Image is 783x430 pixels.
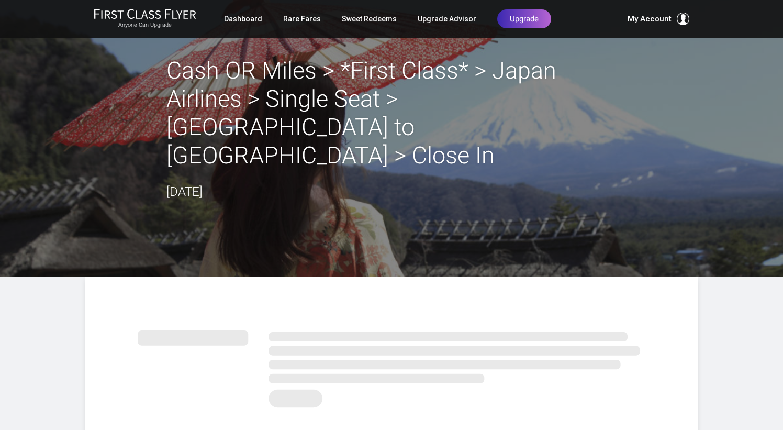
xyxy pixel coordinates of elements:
a: Dashboard [224,9,262,28]
img: summary.svg [138,319,645,414]
h2: Cash OR Miles > *First Class* > Japan Airlines > Single Seat > [GEOGRAPHIC_DATA] to [GEOGRAPHIC_D... [166,57,617,170]
a: Upgrade [497,9,551,28]
small: Anyone Can Upgrade [94,21,196,29]
img: First Class Flyer [94,8,196,19]
a: Sweet Redeems [342,9,397,28]
a: Rare Fares [283,9,321,28]
a: First Class FlyerAnyone Can Upgrade [94,8,196,29]
time: [DATE] [166,184,203,199]
span: My Account [628,13,672,25]
a: Upgrade Advisor [418,9,476,28]
button: My Account [628,13,689,25]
